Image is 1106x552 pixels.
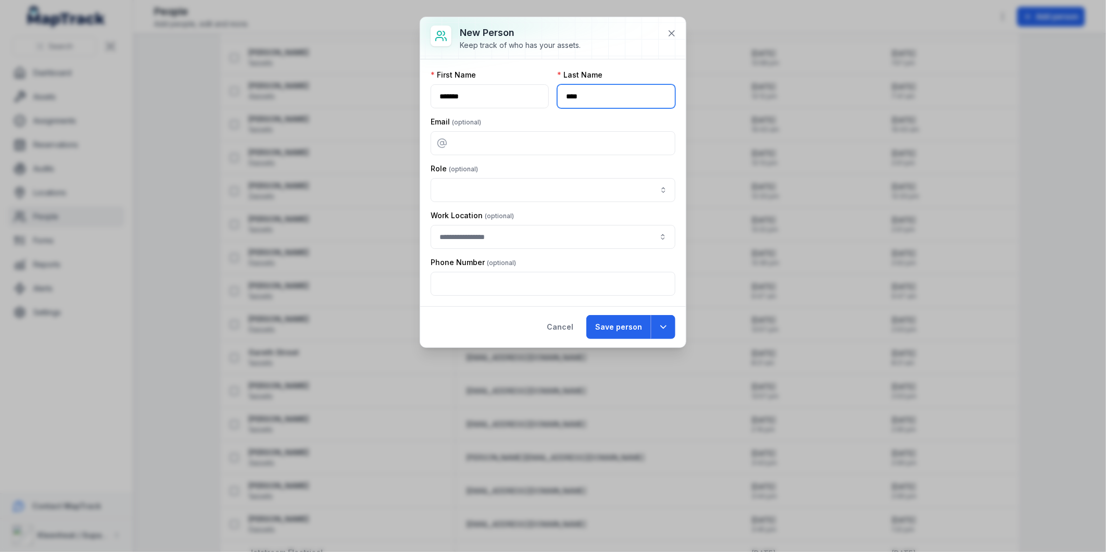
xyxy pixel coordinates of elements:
h3: New person [460,26,581,40]
label: Last Name [557,70,602,80]
label: Role [431,164,478,174]
label: Email [431,117,481,127]
label: Work Location [431,210,514,221]
button: Save person [586,315,651,339]
div: Keep track of who has your assets. [460,40,581,51]
button: Cancel [538,315,582,339]
input: person-add:cf[feccfad0-8fa6-4685-b385-2bb707ca0d72]-label [431,178,675,202]
label: First Name [431,70,476,80]
label: Phone Number [431,257,516,268]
